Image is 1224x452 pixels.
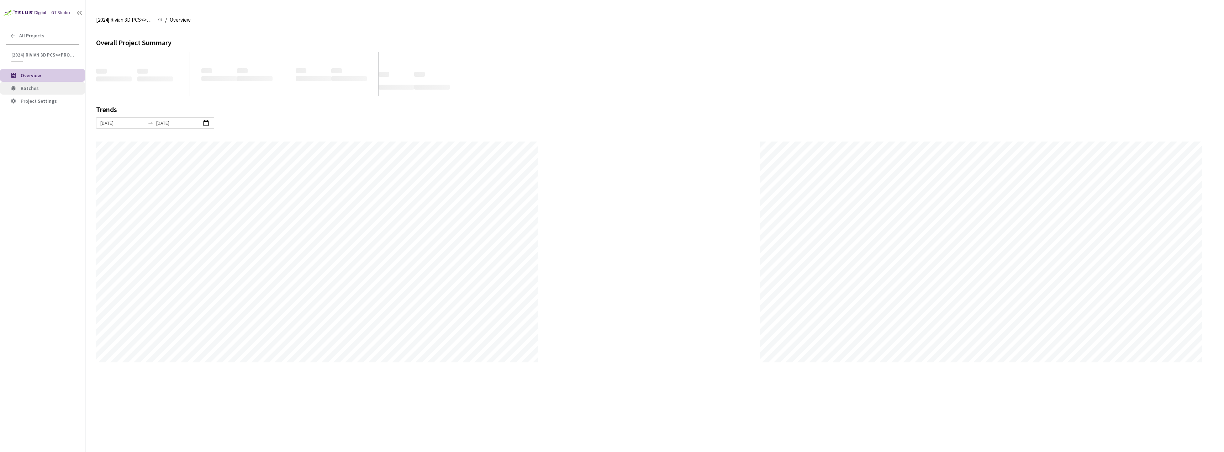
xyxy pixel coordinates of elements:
span: ‌ [379,72,389,77]
span: ‌ [201,68,212,73]
div: GT Studio [51,9,70,16]
span: Overview [21,72,41,79]
span: ‌ [414,72,425,77]
span: ‌ [296,76,331,81]
span: Batches [21,85,39,91]
span: [2024] Rivian 3D PCS<>Production [96,16,154,24]
span: ‌ [414,85,450,90]
span: ‌ [331,76,367,81]
div: Trends [96,106,1203,117]
div: Overall Project Summary [96,37,1213,48]
span: ‌ [237,76,273,81]
span: ‌ [137,76,173,81]
span: [2024] Rivian 3D PCS<>Production [11,52,75,58]
span: ‌ [296,68,306,73]
span: ‌ [331,68,342,73]
span: to [148,120,153,126]
span: ‌ [96,76,132,81]
span: ‌ [96,69,107,74]
li: / [165,16,167,24]
span: ‌ [201,76,237,81]
span: ‌ [137,69,148,74]
span: All Projects [19,33,44,39]
input: End date [156,119,201,127]
span: ‌ [379,85,414,90]
span: swap-right [148,120,153,126]
span: Overview [170,16,191,24]
input: Start date [100,119,145,127]
span: Project Settings [21,98,57,104]
span: ‌ [237,68,248,73]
